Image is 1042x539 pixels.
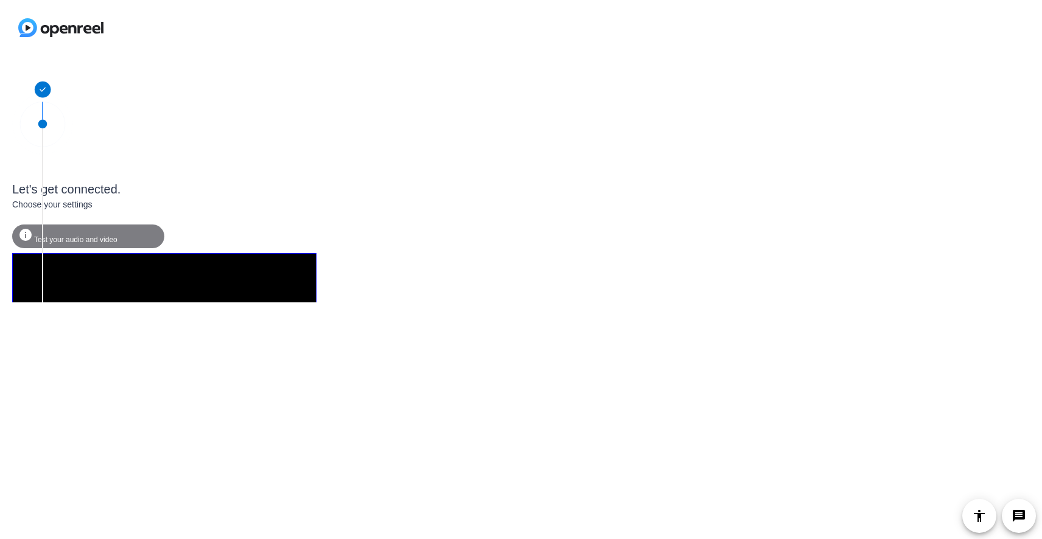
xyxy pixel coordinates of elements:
div: Choose your settings [12,198,316,211]
mat-icon: accessibility [972,509,987,523]
span: Test your audio and video [34,235,117,244]
div: Let's get connected. [12,180,316,198]
mat-icon: message [1012,509,1026,523]
mat-icon: info [18,228,33,242]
